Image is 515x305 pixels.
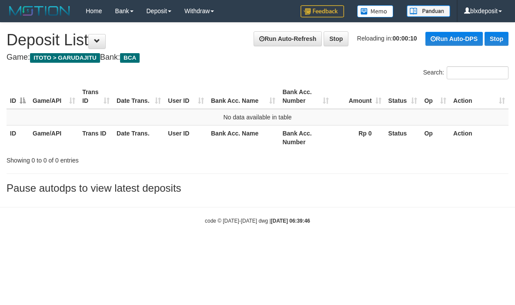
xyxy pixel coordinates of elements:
th: Bank Acc. Name [207,125,279,150]
th: Trans ID: activate to sort column ascending [79,84,113,109]
td: No data available in table [7,109,508,125]
img: MOTION_logo.png [7,4,73,17]
th: Op: activate to sort column ascending [421,84,450,109]
a: Stop [324,31,348,46]
div: Showing 0 to 0 of 0 entries [7,152,208,165]
th: Action [450,125,508,150]
th: Game/API: activate to sort column ascending [29,84,79,109]
th: User ID [164,125,207,150]
th: Bank Acc. Name: activate to sort column ascending [207,84,279,109]
a: Run Auto-DPS [425,32,483,46]
strong: [DATE] 06:39:46 [271,218,310,224]
span: Reloading in: [357,35,417,42]
a: Stop [485,32,508,46]
th: Bank Acc. Number: activate to sort column ascending [279,84,332,109]
th: ID [7,125,29,150]
span: ITOTO > GARUDAJITU [30,53,100,63]
label: Search: [423,66,508,79]
th: Rp 0 [332,125,385,150]
img: panduan.png [407,5,450,17]
th: ID: activate to sort column descending [7,84,29,109]
a: Run Auto-Refresh [254,31,322,46]
strong: 00:00:10 [393,35,417,42]
th: Amount: activate to sort column ascending [332,84,385,109]
th: Op [421,125,450,150]
th: Status [385,125,421,150]
h1: Deposit List [7,31,508,49]
img: Feedback.jpg [301,5,344,17]
h3: Pause autodps to view latest deposits [7,183,508,194]
th: User ID: activate to sort column ascending [164,84,207,109]
small: code © [DATE]-[DATE] dwg | [205,218,310,224]
span: BCA [120,53,140,63]
th: Game/API [29,125,79,150]
th: Date Trans.: activate to sort column ascending [113,84,164,109]
th: Date Trans. [113,125,164,150]
th: Bank Acc. Number [279,125,332,150]
th: Action: activate to sort column ascending [450,84,508,109]
h4: Game: Bank: [7,53,508,62]
th: Status: activate to sort column ascending [385,84,421,109]
th: Trans ID [79,125,113,150]
input: Search: [447,66,508,79]
img: Button%20Memo.svg [357,5,394,17]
